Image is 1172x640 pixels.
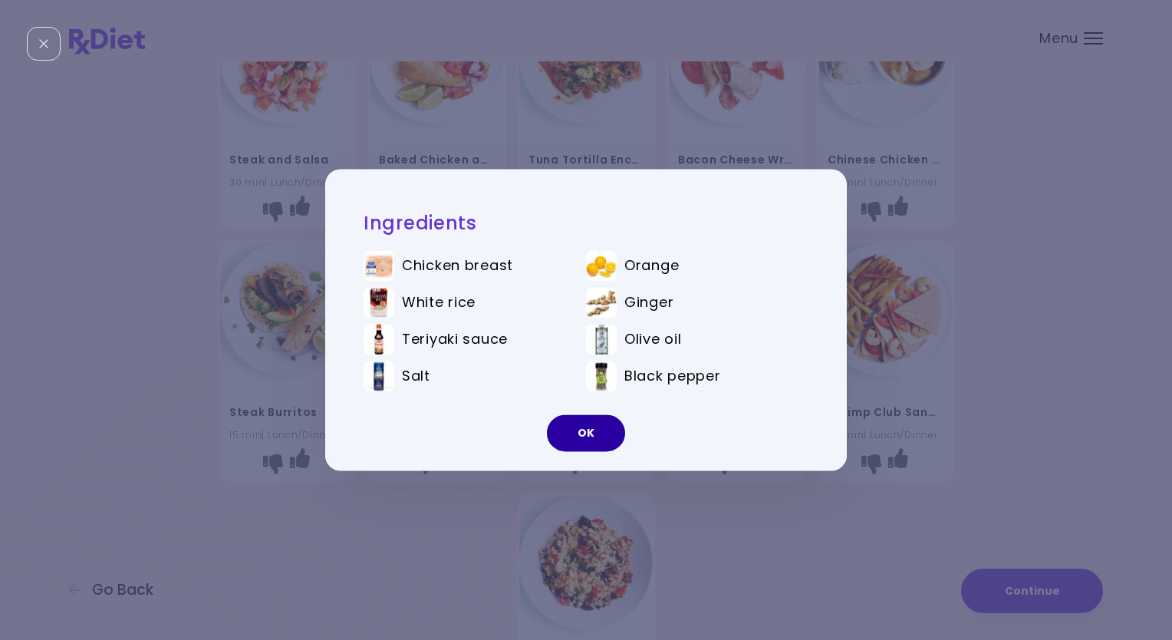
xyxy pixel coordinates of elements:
[624,368,721,385] span: Black pepper
[402,368,430,385] span: Salt
[624,332,681,348] span: Olive oil
[547,415,625,452] button: OK
[402,332,508,348] span: Teriyaki sauce
[402,295,476,312] span: White rice
[402,258,513,275] span: Chicken breast
[364,211,808,235] h2: Ingredients
[27,27,61,61] div: Close
[624,258,679,275] span: Orange
[624,295,673,312] span: Ginger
